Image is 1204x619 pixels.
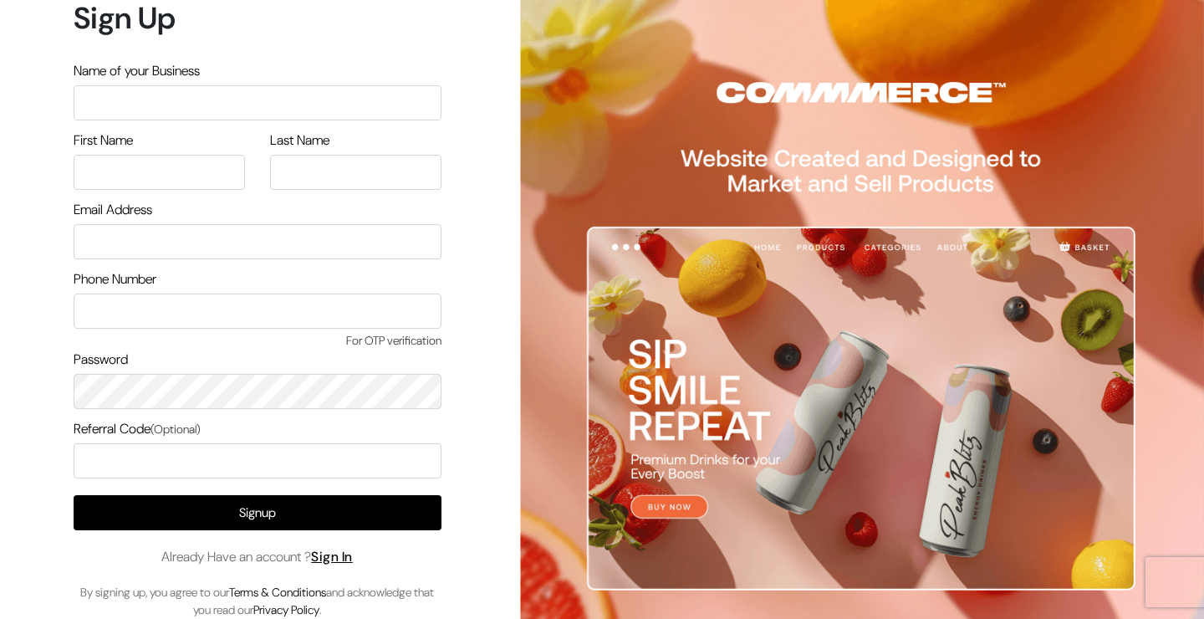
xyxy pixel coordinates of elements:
[161,547,353,567] span: Already Have an account ?
[270,130,329,151] label: Last Name
[74,332,441,350] span: For OTP verification
[74,61,200,81] label: Name of your Business
[74,200,152,220] label: Email Address
[74,130,133,151] label: First Name
[74,269,156,289] label: Phone Number
[74,350,128,370] label: Password
[150,422,201,437] span: (Optional)
[229,585,326,600] a: Terms & Conditions
[253,602,319,617] a: Privacy Policy
[74,584,441,619] p: By signing up, you agree to our and acknowledge that you read our .
[74,495,441,530] button: Signup
[311,548,353,565] a: Sign In
[74,419,201,439] label: Referral Code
